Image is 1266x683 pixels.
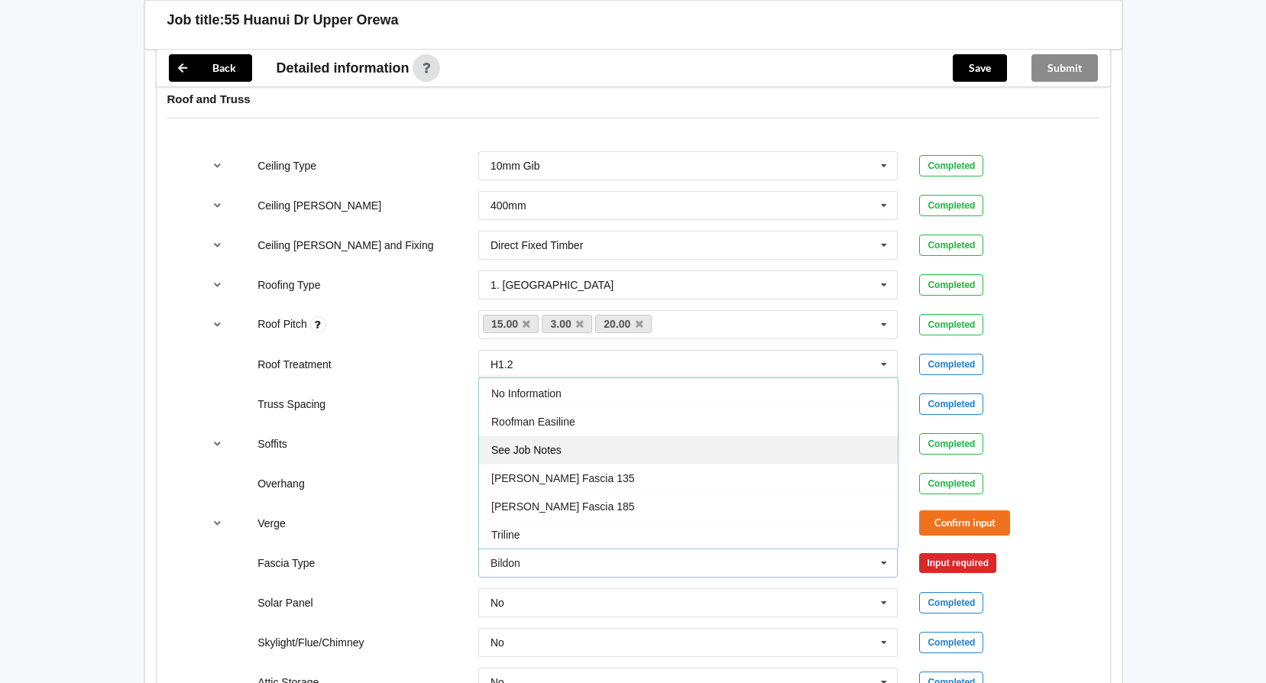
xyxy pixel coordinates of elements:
div: No [491,637,504,648]
span: [PERSON_NAME] Fascia 135 [491,472,635,484]
div: Completed [919,235,983,256]
div: Completed [919,354,983,375]
button: Back [169,54,252,82]
span: [PERSON_NAME] Fascia 185 [491,500,635,513]
div: Completed [919,393,983,415]
div: 400mm [491,200,526,211]
a: 15.00 [483,315,539,333]
label: Overhang [257,477,304,490]
div: Completed [919,274,983,296]
label: Skylight/Flue/Chimney [257,636,364,649]
button: Save [953,54,1007,82]
label: Fascia Type [257,557,315,569]
label: Solar Panel [257,597,312,609]
div: Completed [919,155,983,176]
div: Completed [919,433,983,455]
div: 1. [GEOGRAPHIC_DATA] [491,280,614,290]
a: 3.00 [542,315,592,333]
div: Completed [919,314,983,335]
label: Soffits [257,438,287,450]
button: reference-toggle [202,152,232,180]
span: Detailed information [277,61,410,75]
a: 20.00 [595,315,652,333]
span: No Information [491,387,562,400]
h4: Roof and Truss [167,92,1099,106]
div: Completed [919,473,983,494]
div: H1.2 [491,359,513,370]
h3: Job title: [167,11,225,29]
div: Input required [919,553,996,573]
div: No [491,597,504,608]
label: Roofing Type [257,279,320,291]
label: Verge [257,517,286,529]
label: Roof Treatment [257,358,332,371]
div: Completed [919,195,983,216]
div: Completed [919,592,983,613]
label: Roof Pitch [257,318,309,330]
button: Confirm input [919,510,1010,536]
label: Ceiling Type [257,160,316,172]
button: reference-toggle [202,192,232,219]
div: Completed [919,632,983,653]
label: Ceiling [PERSON_NAME] [257,199,381,212]
div: Direct Fixed Timber [491,240,583,251]
button: reference-toggle [202,231,232,259]
button: reference-toggle [202,311,232,338]
label: Ceiling [PERSON_NAME] and Fixing [257,239,433,251]
span: Triline [491,529,520,541]
label: Truss Spacing [257,398,325,410]
span: See Job Notes [491,444,562,456]
h3: 55 Huanui Dr Upper Orewa [225,11,399,29]
button: reference-toggle [202,271,232,299]
span: Roofman Easiline [491,416,575,428]
button: reference-toggle [202,430,232,458]
button: reference-toggle [202,510,232,537]
div: 10mm Gib [491,160,540,171]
